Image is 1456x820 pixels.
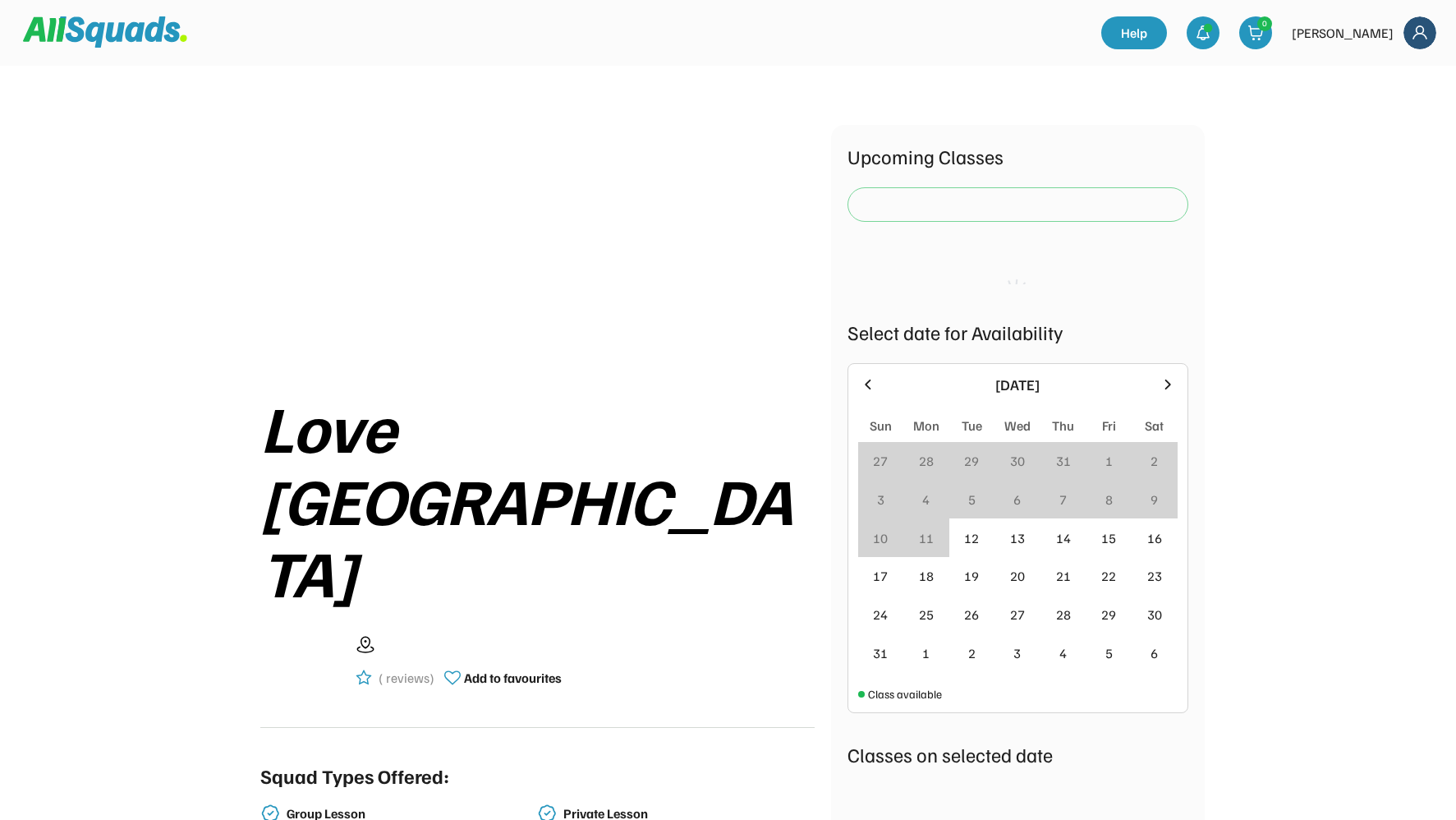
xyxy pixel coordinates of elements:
div: Classes on selected date [847,739,1188,769]
img: yH5BAEAAAAALAAAAAABAAEAAAIBRAA7 [260,620,342,703]
div: 1 [1105,451,1113,471]
div: 19 [964,566,979,586]
div: [PERSON_NAME] [1292,23,1394,43]
div: 2 [1151,451,1158,471]
img: bell-03%20%281%29.svg [1195,25,1211,41]
div: Tue [962,416,982,435]
div: 23 [1147,566,1162,586]
div: [DATE] [886,374,1150,396]
div: 28 [1056,605,1071,624]
img: Squad%20Logo.svg [23,16,187,48]
div: 4 [1059,643,1067,663]
div: 5 [1105,643,1113,663]
img: Frame%2018.svg [1403,16,1436,49]
div: 31 [873,643,888,663]
div: 13 [1010,528,1025,548]
div: Squad Types Offered: [260,761,449,790]
div: 24 [873,605,888,624]
div: Mon [913,416,939,435]
div: Class available [868,685,942,703]
div: 14 [1056,528,1071,548]
div: 5 [968,490,976,509]
div: 30 [1010,451,1025,471]
div: 6 [1151,643,1158,663]
div: Sun [870,416,892,435]
div: 8 [1105,490,1113,509]
div: Wed [1004,416,1031,435]
div: 12 [964,528,979,548]
div: 1 [922,643,930,663]
img: shopping-cart-01%20%281%29.svg [1247,25,1264,41]
div: 10 [873,528,888,548]
div: Love [GEOGRAPHIC_DATA] [260,390,815,607]
div: 3 [1013,643,1021,663]
div: 9 [1151,490,1158,509]
div: Thu [1052,416,1074,435]
div: 3 [877,490,884,509]
div: 21 [1056,566,1071,586]
div: 16 [1147,528,1162,548]
div: 7 [1059,490,1067,509]
div: 29 [1101,605,1116,624]
div: 6 [1013,490,1021,509]
div: 17 [873,566,888,586]
a: Help [1101,16,1167,49]
div: 18 [919,566,934,586]
div: 31 [1056,451,1071,471]
div: 27 [873,451,888,471]
div: Sat [1145,416,1164,435]
div: 30 [1147,605,1162,624]
div: Fri [1102,416,1116,435]
div: 29 [964,451,979,471]
div: ( reviews) [379,668,434,688]
div: Add to favourites [464,668,562,688]
div: 20 [1010,566,1025,586]
div: 0 [1258,17,1271,30]
div: 11 [919,528,934,548]
div: 26 [964,605,979,624]
div: 25 [919,605,934,624]
div: 2 [968,643,976,663]
div: 15 [1101,528,1116,548]
div: 4 [922,490,930,509]
div: Upcoming Classes [847,141,1188,171]
div: 22 [1101,566,1116,586]
img: yH5BAEAAAAALAAAAAABAAEAAAIBRAA7 [311,125,763,371]
div: Select date for Availability [847,317,1188,347]
div: 27 [1010,605,1025,624]
div: 28 [919,451,934,471]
